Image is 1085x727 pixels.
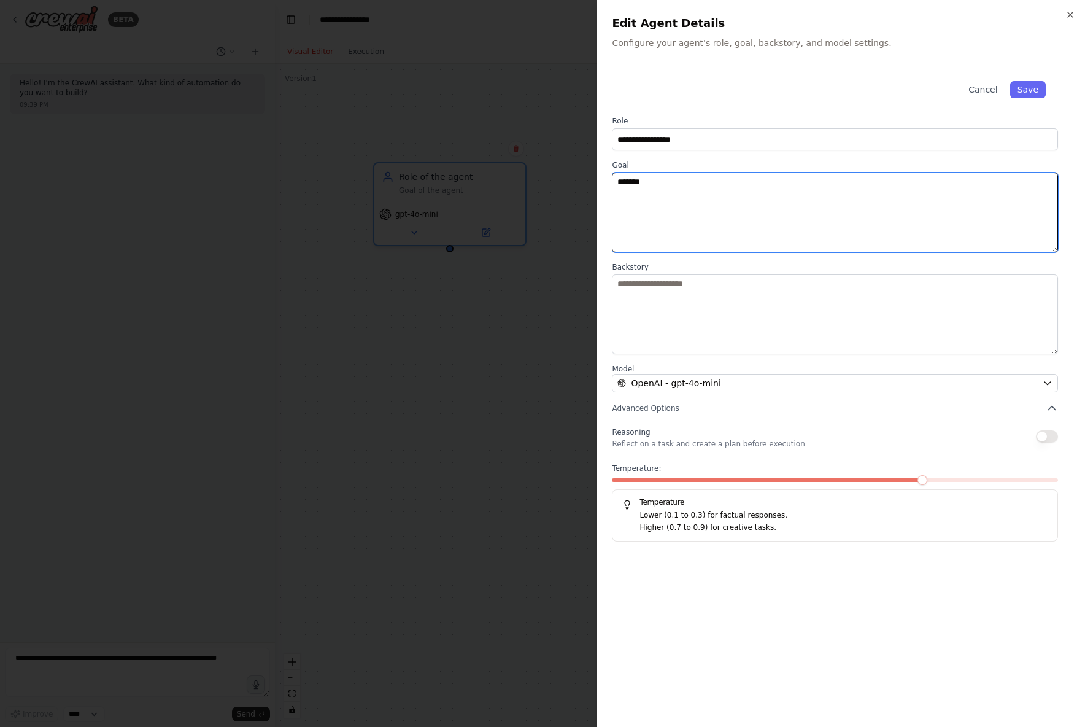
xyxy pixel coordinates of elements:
[612,160,1058,170] label: Goal
[612,15,1070,32] h2: Edit Agent Details
[631,377,720,389] span: OpenAI - gpt-4o-mini
[639,522,1048,534] p: Higher (0.7 to 0.9) for creative tasks.
[612,37,1070,49] p: Configure your agent's role, goal, backstory, and model settings.
[612,374,1058,392] button: OpenAI - gpt-4o-mini
[612,464,661,473] span: Temperature:
[961,81,1005,98] button: Cancel
[622,497,1048,507] h5: Temperature
[612,364,1058,374] label: Model
[612,403,679,413] span: Advanced Options
[612,428,650,437] span: Reasoning
[1010,81,1046,98] button: Save
[612,402,1058,414] button: Advanced Options
[639,510,1048,522] p: Lower (0.1 to 0.3) for factual responses.
[612,262,1058,272] label: Backstory
[612,116,1058,126] label: Role
[612,439,805,449] p: Reflect on a task and create a plan before execution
